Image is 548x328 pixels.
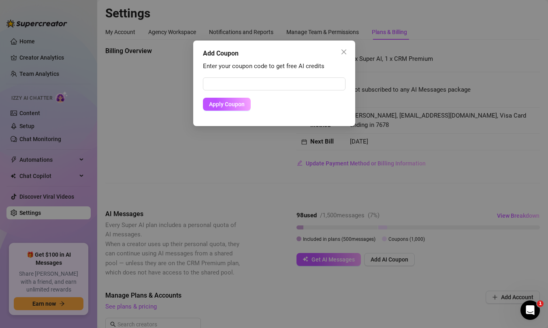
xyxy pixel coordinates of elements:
[203,62,345,71] div: Enter your coupon code to get free AI credits
[520,300,540,320] iframe: Intercom live chat
[341,49,347,55] span: close
[337,45,350,58] button: Close
[203,49,345,58] div: Add Coupon
[203,98,251,111] button: Apply Coupon
[337,49,350,55] span: Close
[209,101,245,107] span: Apply Coupon
[537,300,544,307] span: 1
